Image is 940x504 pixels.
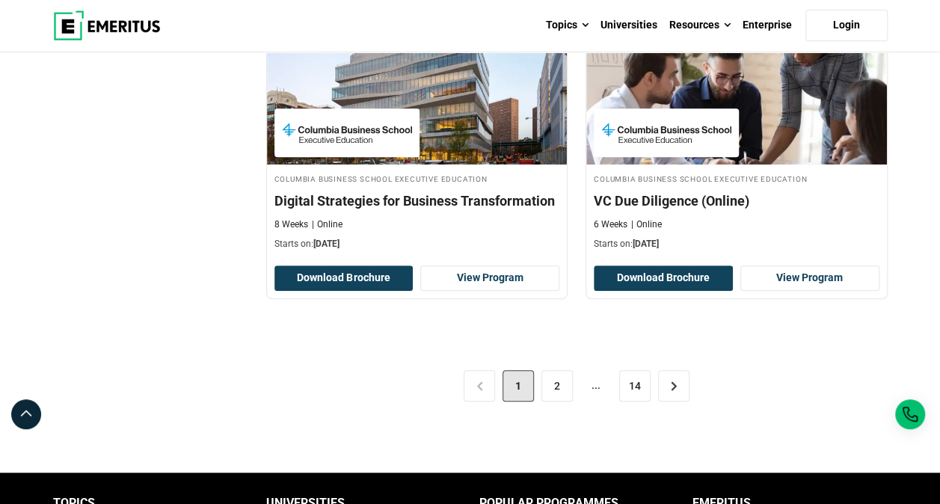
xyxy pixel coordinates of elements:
span: 1 [503,370,534,402]
img: VC Due Diligence (Online) | Online Finance Course [586,15,887,165]
a: 14 [619,370,651,402]
h4: Digital Strategies for Business Transformation [274,191,560,210]
p: Online [631,218,662,231]
a: View Program [420,265,559,291]
h4: Columbia Business School Executive Education [594,172,879,185]
p: Online [312,218,342,231]
h4: Columbia Business School Executive Education [274,172,560,185]
a: View Program [740,265,879,291]
a: Login [805,10,888,41]
img: Columbia Business School Executive Education [282,116,412,150]
button: Download Brochure [274,265,414,291]
img: Columbia Business School Executive Education [601,116,731,150]
button: Download Brochure [594,265,733,291]
h4: VC Due Diligence (Online) [594,191,879,210]
span: [DATE] [633,239,659,249]
p: Starts on: [594,238,879,251]
span: ... [580,370,612,402]
p: Starts on: [274,238,560,251]
p: 8 Weeks [274,218,308,231]
a: > [658,370,689,402]
p: 6 Weeks [594,218,627,231]
a: Strategy and Innovation Course by Columbia Business School Executive Education - September 25, 20... [267,15,568,259]
span: [DATE] [313,239,340,249]
a: 2 [541,370,573,402]
img: Digital Strategies for Business Transformation | Online Strategy and Innovation Course [267,15,568,165]
a: Finance Course by Columbia Business School Executive Education - September 25, 2025 Columbia Busi... [586,15,887,259]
